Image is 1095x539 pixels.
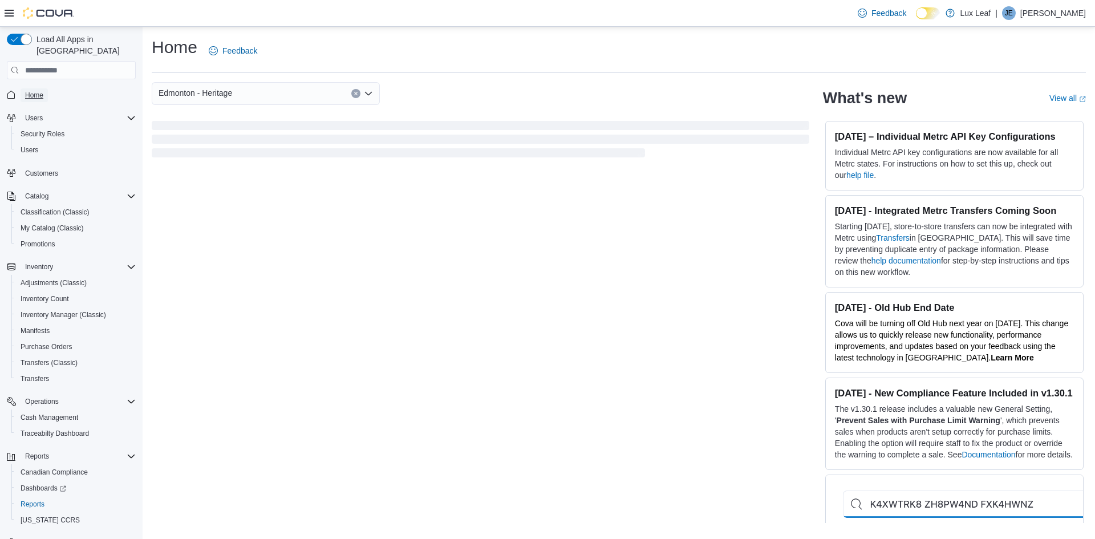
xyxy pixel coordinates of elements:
a: Transfers (Classic) [16,356,82,370]
a: Dashboards [16,481,71,495]
span: Users [16,143,136,157]
button: Operations [21,395,63,408]
span: Home [25,91,43,100]
input: Dark Mode [916,7,940,19]
a: Inventory Count [16,292,74,306]
button: Inventory Count [11,291,140,307]
p: Individual Metrc API key configurations are now available for all Metrc states. For instructions ... [835,147,1074,181]
span: Cash Management [16,411,136,424]
span: Dashboards [16,481,136,495]
button: Reports [2,448,140,464]
span: Users [21,145,38,155]
button: Security Roles [11,126,140,142]
button: Operations [2,394,140,410]
h3: [DATE] - Integrated Metrc Transfers Coming Soon [835,205,1074,216]
button: Users [2,110,140,126]
button: Canadian Compliance [11,464,140,480]
span: Feedback [871,7,906,19]
a: Purchase Orders [16,340,77,354]
span: Manifests [21,326,50,335]
button: Users [21,111,47,125]
a: Transfers [876,233,910,242]
span: Inventory Manager (Classic) [21,310,106,319]
button: Reports [21,449,54,463]
span: Loading [152,123,809,160]
span: Catalog [25,192,48,201]
a: Classification (Classic) [16,205,94,219]
a: [US_STATE] CCRS [16,513,84,527]
a: Learn More [991,353,1033,362]
h3: [DATE] - New Compliance Feature Included in v1.30.1 [835,387,1074,399]
button: Transfers [11,371,140,387]
button: Inventory [21,260,58,274]
span: Classification (Classic) [16,205,136,219]
button: Classification (Classic) [11,204,140,220]
h2: What's new [823,89,907,107]
span: Cova will be turning off Old Hub next year on [DATE]. This change allows us to quickly release ne... [835,319,1068,362]
a: Feedback [204,39,262,62]
button: My Catalog (Classic) [11,220,140,236]
img: Cova [23,7,74,19]
span: [US_STATE] CCRS [21,516,80,525]
span: Load All Apps in [GEOGRAPHIC_DATA] [32,34,136,56]
button: Inventory Manager (Classic) [11,307,140,323]
span: JE [1005,6,1013,20]
a: Users [16,143,43,157]
a: Promotions [16,237,60,251]
span: Edmonton - Heritage [159,86,232,100]
span: Reports [25,452,49,461]
span: Adjustments (Classic) [16,276,136,290]
button: Clear input [351,89,360,98]
span: Cash Management [21,413,78,422]
button: Cash Management [11,410,140,425]
h3: [DATE] - Old Hub End Date [835,302,1074,313]
span: Inventory [21,260,136,274]
span: Security Roles [21,129,64,139]
button: Adjustments (Classic) [11,275,140,291]
p: [PERSON_NAME] [1020,6,1086,20]
span: Transfers [21,374,49,383]
span: Reports [21,449,136,463]
span: Transfers (Classic) [16,356,136,370]
a: Security Roles [16,127,69,141]
button: Customers [2,165,140,181]
p: The v1.30.1 release includes a valuable new General Setting, ' ', which prevents sales when produ... [835,403,1074,460]
a: Dashboards [11,480,140,496]
button: Catalog [21,189,53,203]
span: Catalog [21,189,136,203]
span: Manifests [16,324,136,338]
span: Customers [21,166,136,180]
a: Reports [16,497,49,511]
a: Adjustments (Classic) [16,276,91,290]
a: help documentation [871,256,941,265]
a: View allExternal link [1049,94,1086,103]
button: Traceabilty Dashboard [11,425,140,441]
button: Catalog [2,188,140,204]
button: Transfers (Classic) [11,355,140,371]
span: Operations [25,397,59,406]
a: Cash Management [16,411,83,424]
span: Operations [21,395,136,408]
p: Starting [DATE], store-to-store transfers can now be integrated with Metrc using in [GEOGRAPHIC_D... [835,221,1074,278]
a: My Catalog (Classic) [16,221,88,235]
span: Inventory Count [21,294,69,303]
a: Feedback [853,2,911,25]
span: Home [21,87,136,102]
a: Manifests [16,324,54,338]
span: Purchase Orders [21,342,72,351]
span: Purchase Orders [16,340,136,354]
button: [US_STATE] CCRS [11,512,140,528]
a: Home [21,88,48,102]
span: Classification (Classic) [21,208,90,217]
span: Adjustments (Classic) [21,278,87,287]
span: Transfers (Classic) [21,358,78,367]
strong: Prevent Sales with Purchase Limit Warning [837,416,1000,425]
span: Washington CCRS [16,513,136,527]
span: Inventory Count [16,292,136,306]
div: Jessica Epp [1002,6,1016,20]
span: My Catalog (Classic) [21,224,84,233]
a: Transfers [16,372,54,386]
a: Inventory Manager (Classic) [16,308,111,322]
span: Reports [21,500,44,509]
